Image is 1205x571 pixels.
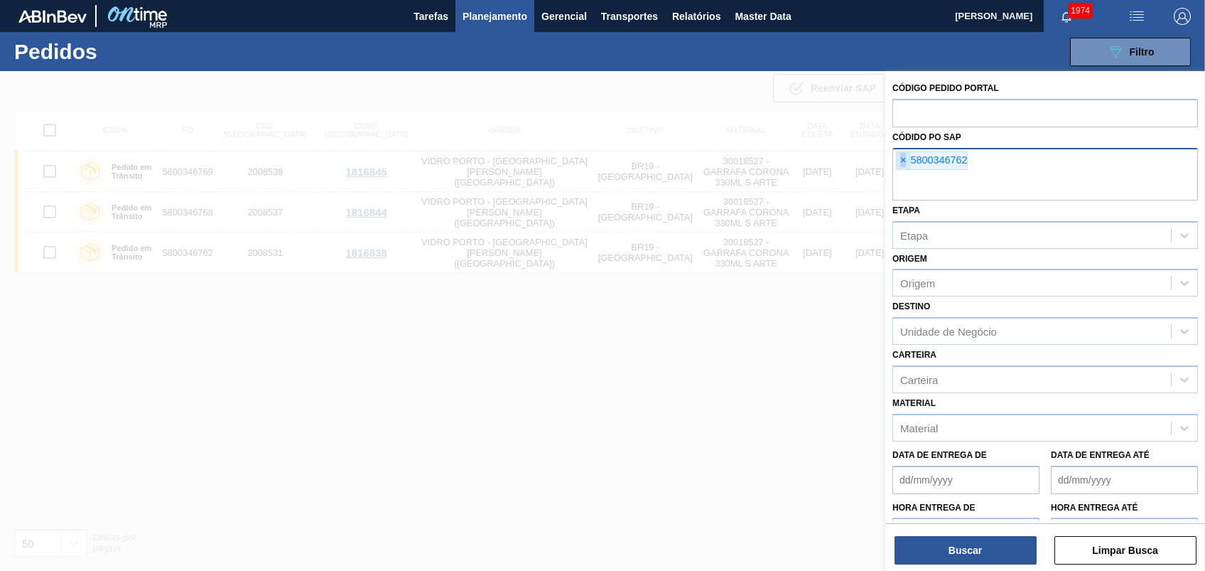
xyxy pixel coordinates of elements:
[892,466,1039,494] input: dd/mm/yyyy
[892,206,920,215] label: Etapa
[18,10,87,23] img: TNhmsLtSVTkK8tSr43FrP2fwEKptu5GPRR3wAAAABJRU5ErkJggg==
[1051,450,1150,460] label: Data de Entrega até
[892,83,999,93] label: Código Pedido Portal
[672,8,720,25] span: Relatórios
[1051,498,1198,518] label: Hora entrega até
[1174,8,1191,25] img: Logout
[892,350,936,360] label: Carteira
[463,8,527,25] span: Planejamento
[892,450,987,460] label: Data de Entrega de
[601,8,658,25] span: Transportes
[1128,8,1145,25] img: userActions
[897,152,910,169] span: ×
[1130,46,1155,58] span: Filtro
[541,8,587,25] span: Gerencial
[900,373,938,385] div: Carteira
[892,498,1039,518] label: Hora entrega de
[900,229,928,241] div: Etapa
[1044,6,1089,26] button: Notificações
[896,151,968,170] div: 5800346762
[892,132,961,142] label: Códido PO SAP
[14,43,222,60] h1: Pedidos
[892,301,930,311] label: Destino
[735,8,791,25] span: Master Data
[892,254,927,264] label: Origem
[900,277,935,289] div: Origem
[892,398,936,408] label: Material
[1070,38,1191,66] button: Filtro
[900,326,997,338] div: Unidade de Negócio
[414,8,448,25] span: Tarefas
[900,422,938,434] div: Material
[1068,3,1093,18] span: 1974
[1051,466,1198,494] input: dd/mm/yyyy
